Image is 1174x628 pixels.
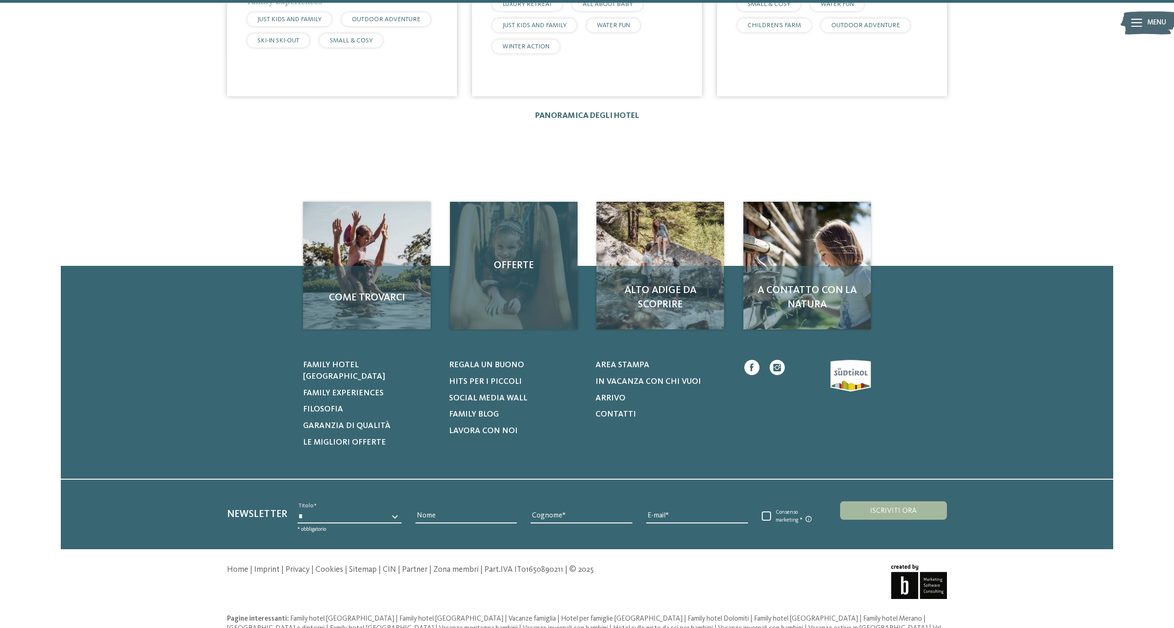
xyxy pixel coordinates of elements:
a: Contatti [596,409,729,421]
span: | [429,566,432,574]
a: Family hotel [GEOGRAPHIC_DATA] [303,360,437,382]
span: JUST KIDS AND FAMILY [257,16,321,23]
span: Family hotel [GEOGRAPHIC_DATA] [754,615,858,622]
a: Imprint [254,566,280,574]
span: Lavora con noi [449,427,518,435]
span: Vacanze famiglia [508,615,556,622]
span: Come trovarci [313,291,421,305]
img: Single con bambini in vacanza: relax puro [596,202,724,329]
button: Iscriviti ora [840,501,947,520]
span: Regala un buono [449,361,524,369]
a: Le migliori offerte [303,437,437,449]
span: | [684,615,686,622]
span: Consenso marketing [771,509,819,524]
a: Zona membri [433,566,479,574]
span: | [281,566,284,574]
span: In vacanza con chi vuoi [596,378,701,386]
span: Newsletter [227,509,287,519]
span: Arrivo [596,394,625,402]
span: LUXURY RETREAT [502,1,552,7]
a: Family experiences [303,388,437,399]
span: | [750,615,753,622]
a: Lavora con noi [449,426,583,437]
span: | [345,566,347,574]
span: Area stampa [596,361,649,369]
a: Social Media Wall [449,393,583,405]
span: | [398,566,400,574]
a: In vacanza con chi vuoi [596,376,729,388]
a: Family Blog [449,409,583,421]
span: Garanzia di qualità [303,422,391,430]
a: Sitemap [349,566,377,574]
a: Vacanze famiglia [508,615,557,622]
span: | [923,615,926,622]
span: | [505,615,507,622]
span: Family hotel [GEOGRAPHIC_DATA] [303,361,385,381]
a: Area stampa [596,360,729,371]
img: Brandnamic GmbH | Leading Hospitality Solutions [891,564,947,599]
span: WATER FUN [597,22,630,29]
span: Family experiences [303,389,384,397]
a: Family hotel Dolomiti [688,615,750,622]
span: Family hotel Dolomiti [688,615,749,622]
a: Regala un buono [449,360,583,371]
span: OUTDOOR ADVENTURE [831,22,900,29]
a: Garanzia di qualità [303,421,437,432]
span: Iscriviti ora [870,507,917,515]
a: Home [227,566,248,574]
span: OUTDOOR ADVENTURE [352,16,421,23]
span: Hotel per famiglie [GEOGRAPHIC_DATA] [561,615,683,622]
span: | [311,566,314,574]
span: Family hotel [GEOGRAPHIC_DATA] [290,615,394,622]
span: Part.IVA IT01650890211 [485,566,563,574]
span: | [859,615,862,622]
span: WINTER ACTION [502,43,549,50]
span: | [565,566,567,574]
span: SKI-IN SKI-OUT [257,37,299,44]
a: Hits per i piccoli [449,376,583,388]
span: Family hotel Merano [863,615,922,622]
span: | [379,566,381,574]
span: Social Media Wall [449,394,527,402]
span: | [480,566,483,574]
a: Partner [402,566,427,574]
span: Offerte [460,258,567,273]
span: Family Blog [449,411,499,418]
img: Single con bambini in vacanza: relax puro [743,202,871,329]
span: ALL ABOUT BABY [583,1,633,7]
a: Family hotel [GEOGRAPHIC_DATA] [754,615,859,622]
span: Pagine interessanti: [227,615,289,622]
span: Hits per i piccoli [449,378,522,386]
a: CIN [383,566,396,574]
a: Single con bambini in vacanza: relax puro Alto Adige da scoprire [596,202,724,329]
span: © 2025 [569,566,594,574]
span: JUST KIDS AND FAMILY [502,22,567,29]
a: Single con bambini in vacanza: relax puro Offerte [450,202,578,329]
span: Contatti [596,411,636,418]
a: Single con bambini in vacanza: relax puro Come trovarci [303,202,431,329]
span: | [250,566,252,574]
a: Filosofia [303,404,437,416]
a: Cookies [315,566,343,574]
span: SMALL & COSY [748,1,790,7]
a: Privacy [286,566,310,574]
a: Single con bambini in vacanza: relax puro A contatto con la natura [743,202,871,329]
span: Family hotel [GEOGRAPHIC_DATA] [399,615,503,622]
span: Le migliori offerte [303,439,386,446]
span: Alto Adige da scoprire [607,283,714,312]
span: CHILDREN’S FARM [748,22,801,29]
a: Family hotel [GEOGRAPHIC_DATA] [290,615,396,622]
span: | [396,615,398,622]
a: Arrivo [596,393,729,405]
span: * obbligatorio [298,527,326,532]
span: | [557,615,560,622]
a: Hotel per famiglie [GEOGRAPHIC_DATA] [561,615,684,622]
img: Single con bambini in vacanza: relax puro [303,202,431,329]
a: Family hotel Merano [863,615,923,622]
span: SMALL & COSY [330,37,373,44]
span: A contatto con la natura [753,283,861,312]
span: Filosofia [303,405,343,413]
a: Panoramica degli hotel [535,112,639,120]
span: WATER FUN [821,1,854,7]
a: Family hotel [GEOGRAPHIC_DATA] [399,615,505,622]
